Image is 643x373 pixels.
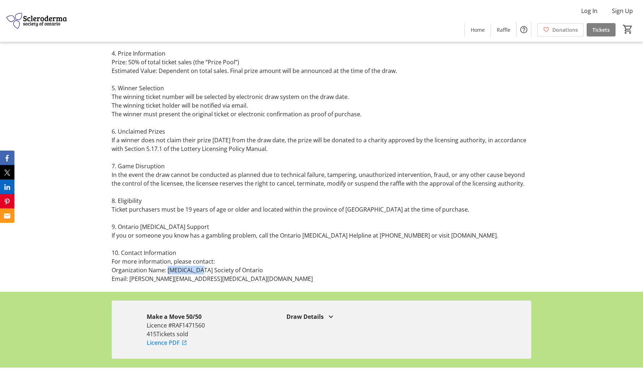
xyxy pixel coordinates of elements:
p: 415 Tickets sold [147,330,251,338]
a: Licence PDF [147,338,187,347]
p: For more information, please contact: [112,257,532,266]
span: Sign Up [612,6,633,15]
p: 5. Winner Selection [112,84,532,92]
p: In the event the draw cannot be conducted as planned due to technical failure, tampering, unautho... [112,170,532,188]
p: Ticket purchasers must be 19 years of age or older and located within the province of [GEOGRAPHIC... [112,205,532,214]
p: 9. Ontario [MEDICAL_DATA] Support [112,222,532,231]
img: Scleroderma Society of Ontario's Logo [4,3,69,39]
p: 10. Contact Information [112,248,532,257]
button: Cart [621,23,634,36]
p: If a winner does not claim their prize [DATE] from the draw date, the prize will be donated to a ... [112,136,532,153]
p: Licence #RAF1471560 [147,321,251,330]
p: 4. Prize Information [112,49,532,58]
p: Organization Name: [MEDICAL_DATA] Society of Ontario [112,266,532,274]
strong: Make a Move 50/50 [147,313,202,321]
p: 7. Game Disruption [112,162,532,170]
span: Tickets [592,26,610,34]
button: Help [517,22,531,37]
button: Sign Up [606,5,639,17]
div: Draw Details [286,312,496,321]
p: The winning ticket number will be selected by electronic draw system on the draw date. [112,92,532,101]
a: Tickets [587,23,616,36]
p: 8. Eligibility [112,196,532,205]
p: If you or someone you know has a gambling problem, call the Ontario [MEDICAL_DATA] Helpline at [P... [112,231,532,240]
p: The winner must present the original ticket or electronic confirmation as proof of purchase. [112,110,532,118]
a: Donations [537,23,584,36]
p: Email: [PERSON_NAME][EMAIL_ADDRESS][MEDICAL_DATA][DOMAIN_NAME] [112,274,532,283]
span: Home [471,26,485,34]
p: Prize: 50% of total ticket sales (the “Prize Pool”) [112,58,532,66]
button: Log In [575,5,603,17]
span: Raffle [497,26,510,34]
p: The winning ticket holder will be notified via email. [112,101,532,110]
span: Log In [581,6,597,15]
a: Raffle [491,23,516,36]
span: Donations [552,26,578,34]
p: Estimated Value: Dependent on total sales. Final prize amount will be announced at the time of th... [112,66,532,75]
a: Home [465,23,491,36]
p: 6. Unclaimed Prizes [112,127,532,136]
